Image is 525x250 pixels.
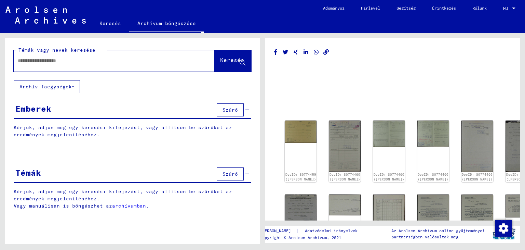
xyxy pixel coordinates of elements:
img: 002.jpg [373,121,405,147]
font: Témák [15,167,41,178]
a: DocID: 80774460 ([PERSON_NAME]) [462,173,493,181]
img: 003.jpg [417,121,449,147]
a: DocID: 80774460 ([PERSON_NAME]) [374,173,404,181]
font: . [146,203,149,209]
font: Témák vagy nevek keresése [18,47,95,53]
font: Kérjük, adjon meg egy keresési kifejezést, vagy állítson be szűrőket az eredmények megjelenítéséhez. [14,124,232,138]
font: [PERSON_NAME] [260,228,291,233]
font: Szűrő [223,107,238,113]
a: archívumban [112,203,146,209]
font: Segítség [396,5,416,11]
img: 001.jpg [329,121,361,172]
button: Keresés [214,50,251,72]
button: Megosztás Twitteren [282,48,289,57]
font: Kérjük, adjon meg egy keresési kifejezést, vagy állítson be szűrőket az eredmények megjelenítéséhez. [14,188,232,202]
button: Megosztás WhatsApp-on [313,48,320,57]
img: 002.jpg [373,195,405,242]
button: Link másolása [323,48,330,57]
a: DocID: 80774460 ([PERSON_NAME]) [418,173,448,181]
div: Hozzájárulás módosítása [495,220,511,236]
font: Hírlevél [361,5,380,11]
a: DocID: 80774460 ([PERSON_NAME]) [329,173,360,181]
font: Adományoz [323,5,345,11]
font: HU [503,6,508,11]
a: Keresés [91,15,129,32]
font: Rólunk [472,5,487,11]
font: Szűrő [223,171,238,177]
img: 001.jpg [329,195,361,216]
a: Archívum böngészése [129,15,204,33]
font: Keresés [220,57,244,63]
button: Megosztás Facebookon [272,48,279,57]
img: 001.jpg [285,195,317,247]
img: 001.jpg [417,195,449,239]
img: 001.jpg [285,121,317,143]
font: Archív faegységek [19,84,72,90]
img: Arolsen_neg.svg [5,7,86,24]
font: partnerségben valósultak meg [391,234,458,239]
font: Emberek [15,103,51,114]
font: Keresés [99,20,121,26]
font: Archívum böngészése [137,20,196,26]
button: Megosztás Xingen [292,48,299,57]
img: 004.jpg [461,121,493,172]
button: Archív faegységek [14,80,80,93]
img: yv_logo.png [491,225,517,242]
img: Hozzájárulás módosítása [495,220,512,237]
a: DocID: 80774459 ([PERSON_NAME]) [285,173,316,181]
font: Copyright © Arolsen Archívum, 2021 [260,235,341,240]
font: Az Arolsen Archívum online gyűjteményei [391,228,485,233]
img: 001.jpg [461,195,493,239]
button: Szűrő [217,167,244,180]
font: Vagy manuálisan is böngészhet az [14,203,112,209]
button: Szűrő [217,103,244,116]
button: Megosztás LinkedIn-en [302,48,310,57]
font: | [296,228,299,234]
a: Adatvédelmi irányelvek [299,227,366,235]
font: Adatvédelmi irányelvek [305,228,358,233]
a: [PERSON_NAME] [260,227,296,235]
font: Érintkezés [432,5,456,11]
